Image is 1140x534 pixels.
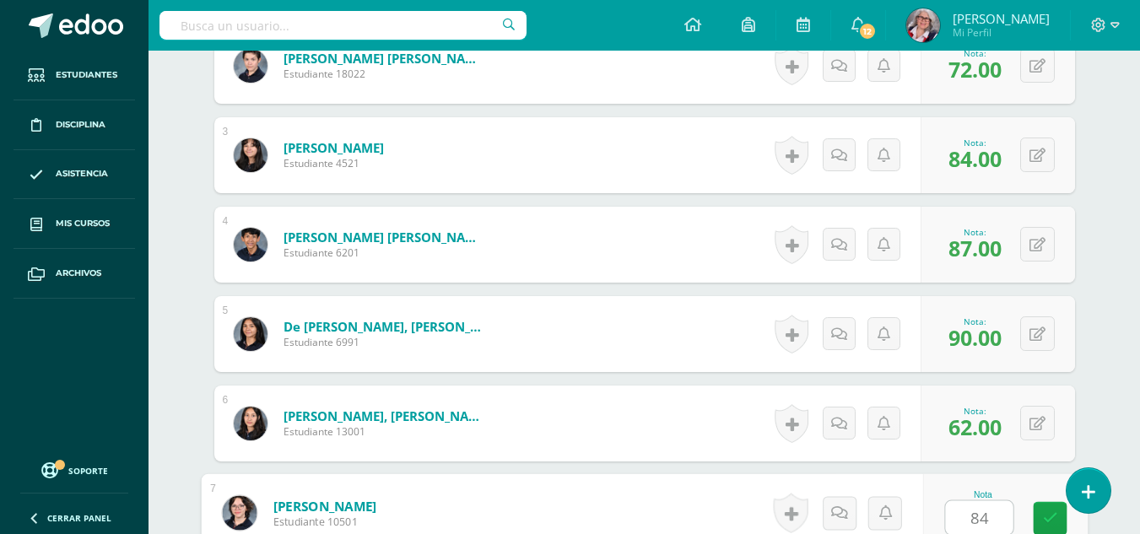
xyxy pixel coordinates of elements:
[234,228,267,262] img: 114465c4610b8704abefd27770cee4b6.png
[56,217,110,230] span: Mis cursos
[284,229,486,245] a: [PERSON_NAME] [PERSON_NAME]
[858,22,877,40] span: 12
[284,318,486,335] a: De [PERSON_NAME], [PERSON_NAME]
[47,512,111,524] span: Cerrar panel
[14,100,135,150] a: Disciplina
[948,144,1002,173] span: 84.00
[948,55,1002,84] span: 72.00
[273,497,376,515] a: [PERSON_NAME]
[948,405,1002,417] div: Nota:
[284,139,384,156] a: [PERSON_NAME]
[284,245,486,260] span: Estudiante 6201
[948,316,1002,327] div: Nota:
[284,156,384,170] span: Estudiante 4521
[20,458,128,481] a: Soporte
[284,335,486,349] span: Estudiante 6991
[284,407,486,424] a: [PERSON_NAME], [PERSON_NAME]
[948,226,1002,238] div: Nota:
[56,118,105,132] span: Disciplina
[159,11,527,40] input: Busca un usuario...
[234,317,267,351] img: 052a2ce7d32b897775d2b8c12b55569e.png
[234,49,267,83] img: 304d5b1c67bd608131a7673bfd7614bc.png
[14,51,135,100] a: Estudiantes
[948,137,1002,148] div: Nota:
[906,8,940,42] img: d15f609fbe877e890c67bc9977e491b7.png
[56,167,108,181] span: Asistencia
[284,67,486,81] span: Estudiante 18022
[948,234,1002,262] span: 87.00
[273,515,376,530] span: Estudiante 10501
[948,413,1002,441] span: 62.00
[953,10,1050,27] span: [PERSON_NAME]
[14,249,135,299] a: Archivos
[953,25,1050,40] span: Mi Perfil
[284,50,486,67] a: [PERSON_NAME] [PERSON_NAME]
[234,407,267,440] img: e5c705e52a8ddf85ed9df4af02a83419.png
[56,68,117,82] span: Estudiantes
[56,267,101,280] span: Archivos
[68,465,108,477] span: Soporte
[14,199,135,249] a: Mis cursos
[284,424,486,439] span: Estudiante 13001
[948,47,1002,59] div: Nota:
[14,150,135,200] a: Asistencia
[222,495,257,530] img: 8d13715c9ddf608dc06e65ce0bcc374e.png
[234,138,267,172] img: 7de273724334d18f893024ffcbbd66c7.png
[948,323,1002,352] span: 90.00
[944,490,1021,499] div: Nota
